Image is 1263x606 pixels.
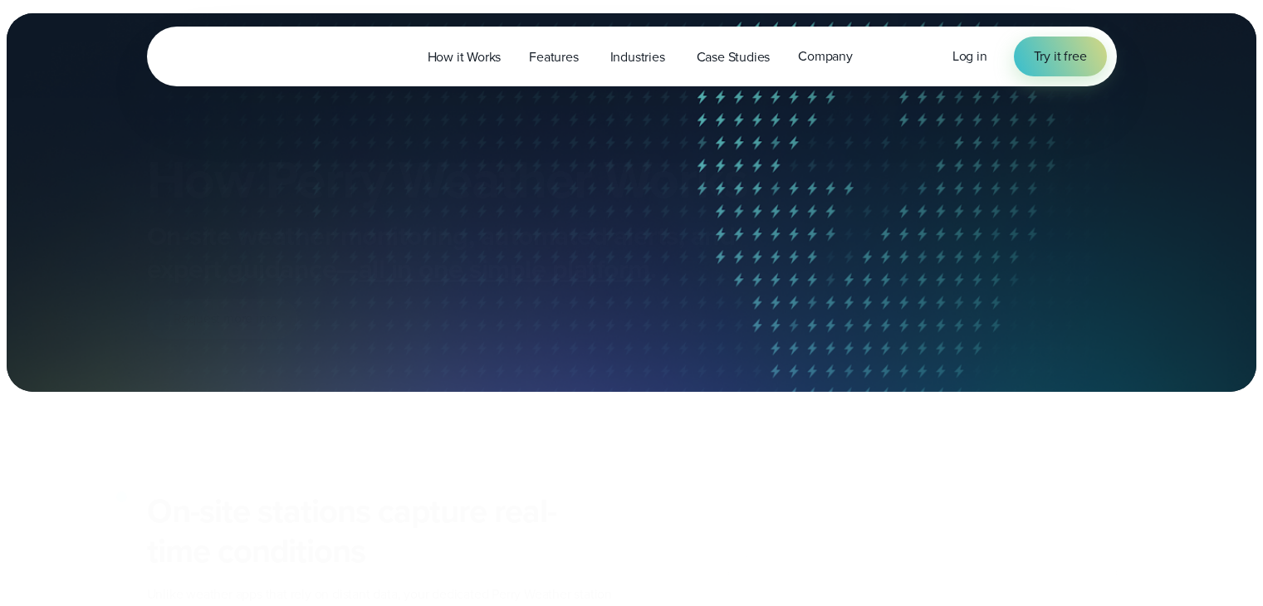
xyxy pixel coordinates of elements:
[683,40,785,74] a: Case Studies
[428,47,502,67] span: How it Works
[697,47,771,67] span: Case Studies
[952,46,987,66] a: Log in
[529,47,578,67] span: Features
[414,40,516,74] a: How it Works
[1014,37,1107,76] a: Try it free
[1034,46,1087,66] span: Try it free
[798,46,853,66] span: Company
[610,47,665,67] span: Industries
